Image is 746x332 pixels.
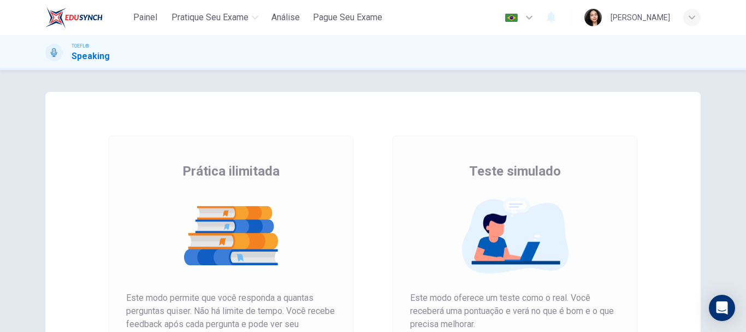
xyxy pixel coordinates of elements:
h1: Speaking [72,50,110,63]
img: EduSynch logo [45,7,103,28]
div: [PERSON_NAME] [611,11,670,24]
button: Análise [267,8,304,27]
button: Pratique seu exame [167,8,263,27]
span: Análise [271,11,300,24]
img: Profile picture [584,9,602,26]
span: Pratique seu exame [171,11,248,24]
div: Open Intercom Messenger [709,295,735,321]
span: Prática ilimitada [182,162,280,180]
span: TOEFL® [72,42,89,50]
button: Painel [128,8,163,27]
img: pt [505,14,518,22]
span: Este modo oferece um teste como o real. Você receberá uma pontuação e verá no que é bom e o que p... [410,292,620,331]
a: EduSynch logo [45,7,128,28]
span: Pague Seu Exame [313,11,382,24]
span: Teste simulado [469,162,561,180]
button: Pague Seu Exame [309,8,387,27]
span: Painel [133,11,157,24]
